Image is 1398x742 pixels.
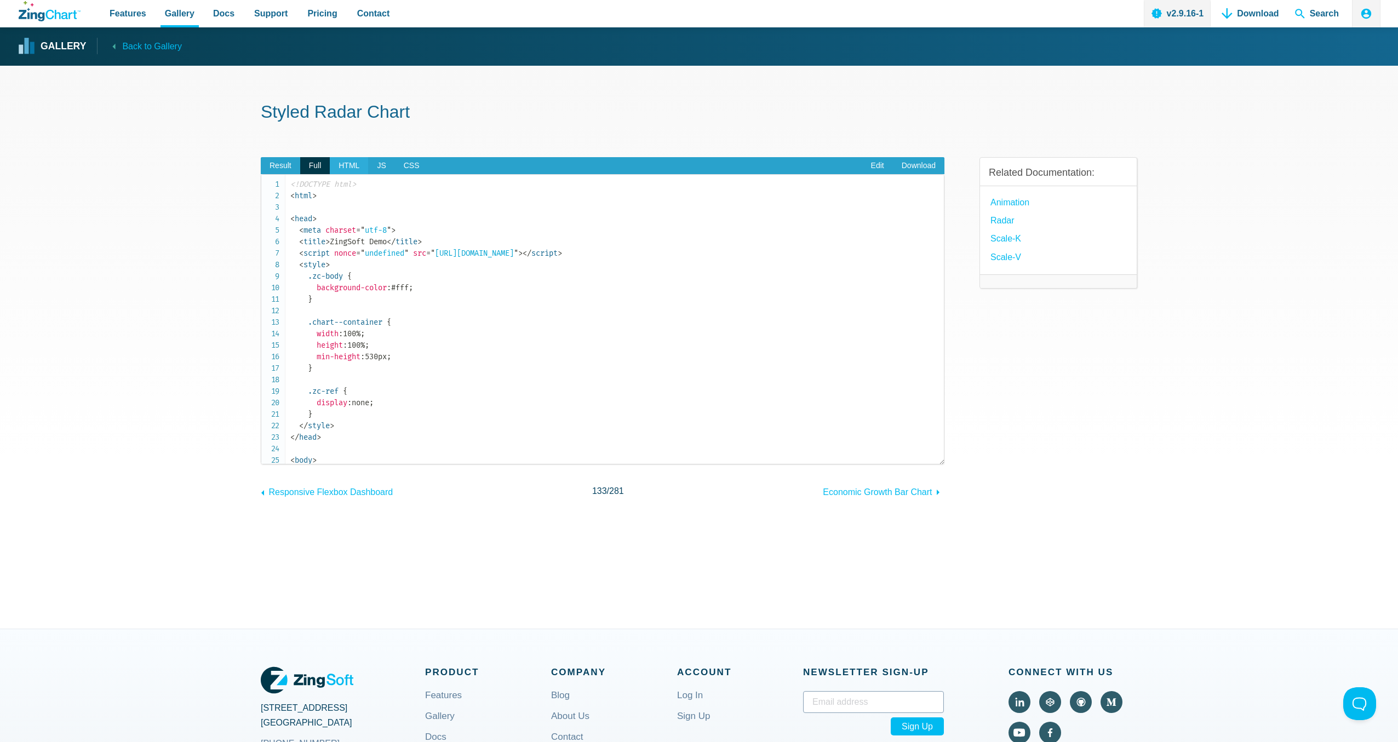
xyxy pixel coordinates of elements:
span: </ [387,237,396,246]
span: script [299,249,330,258]
span: utf-8 [356,226,391,235]
span: Gallery [165,6,194,21]
span: > [558,249,562,258]
span: ; [387,352,391,361]
span: script [523,249,558,258]
span: { [387,318,391,327]
span: < [299,249,303,258]
span: .zc-ref [308,387,339,396]
span: Back to Gallery [122,39,181,54]
a: Back to Gallery [97,38,181,54]
span: > [518,249,523,258]
span: title [387,237,417,246]
span: Full [300,157,330,175]
span: Newsletter Sign‑up [803,664,944,680]
span: <!DOCTYPE html> [290,180,356,189]
a: Economic Growth Bar Chart [823,482,944,499]
a: Visit ZingChart on Medium (external). [1101,691,1122,713]
span: ; [369,398,374,407]
span: </ [299,421,308,430]
span: charset [325,226,356,235]
span: ; [360,329,365,338]
span: = [356,249,360,258]
span: Connect With Us [1009,664,1137,680]
span: Result [261,157,300,175]
span: = [426,249,431,258]
a: Edit [862,157,893,175]
span: nonce [334,249,356,258]
span: width [317,329,339,338]
span: : [387,283,391,292]
span: > [312,456,317,465]
span: } [308,410,312,419]
span: background-color [317,283,387,292]
span: > [417,237,422,246]
span: < [299,226,303,235]
span: Responsive Flexbox Dashboard [268,487,393,497]
span: > [317,433,321,442]
a: Gallery [425,712,455,738]
span: > [312,214,317,223]
a: Visit ZingChart on CodePen (external). [1039,691,1061,713]
span: = [356,226,360,235]
span: < [290,214,295,223]
span: Economic Growth Bar Chart [823,487,932,497]
span: " [404,249,409,258]
iframe: Toggle Customer Support [1343,687,1376,720]
a: Scale-V [990,250,1021,264]
span: meta [299,226,321,235]
span: > [391,226,396,235]
span: .zc-body [308,272,343,281]
a: ZingSoft Logo. Click to visit the ZingSoft site (external). [261,664,353,696]
span: < [299,260,303,269]
a: Blog [551,691,570,717]
span: 281 [609,486,624,496]
span: " [387,226,391,235]
span: JS [368,157,394,175]
span: Docs [213,6,234,21]
span: / [592,484,624,498]
a: Scale-K [990,231,1021,246]
span: style [299,260,325,269]
span: </ [523,249,531,258]
span: Support [254,6,288,21]
span: " [360,249,365,258]
a: Responsive Flexbox Dashboard [261,482,393,499]
span: HTML [330,157,368,175]
span: : [347,398,352,407]
span: : [339,329,343,338]
span: > [312,191,317,200]
span: #fff 100% 100% 530px none [290,272,413,430]
span: < [299,237,303,246]
a: About Us [551,712,589,738]
a: ZingChart Logo. Click to return to the homepage [19,1,81,21]
span: min-height [317,352,360,361]
span: Product [425,664,551,680]
span: " [431,249,435,258]
span: } [308,295,312,304]
span: 133 [592,486,607,496]
span: ; [365,341,369,350]
span: Pricing [307,6,337,21]
span: { [343,387,347,396]
span: Features [110,6,146,21]
span: </ [290,433,299,442]
h3: Related Documentation: [989,166,1128,179]
input: Email address [803,691,944,713]
span: CSS [395,157,428,175]
a: Features [425,691,462,717]
span: .chart--container [308,318,382,327]
span: [URL][DOMAIN_NAME] [426,249,518,258]
span: > [325,260,330,269]
span: ; [409,283,413,292]
span: html [290,191,312,200]
span: title [299,237,325,246]
span: head [290,433,317,442]
span: > [325,237,330,246]
span: body [290,456,312,465]
span: display [317,398,347,407]
span: } [308,364,312,373]
a: Radar [990,213,1015,228]
span: Contact [357,6,390,21]
code: ZingSoft Demo Powered by [PERSON_NAME] [290,179,944,742]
